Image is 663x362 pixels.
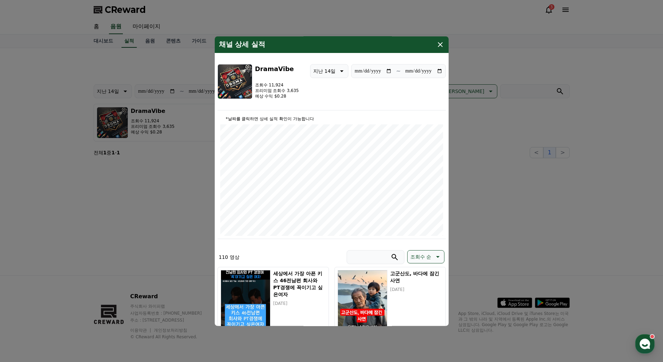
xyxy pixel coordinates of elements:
[255,82,299,88] p: 조회수 11,924
[108,231,116,237] span: 설정
[219,254,239,261] p: 110 영상
[273,301,325,306] p: [DATE]
[255,93,299,99] p: 예상 수익 $0.28
[338,270,388,361] img: 고군산도, 바다에 잠긴 사연
[64,232,72,237] span: 대화
[221,270,271,361] img: 세상에서 가장 아픈 키스 46전남편 회사와 PT경쟁에 꼭이기고 싶은여자
[46,221,90,238] a: 대화
[22,231,26,237] span: 홈
[390,270,442,284] h5: 고군산도, 바다에 잠긴 사연
[218,64,252,99] img: DramaVibe
[410,252,431,262] p: 조회수 순
[310,64,348,78] button: 지난 14일
[219,40,266,49] h4: 채널 상세 실적
[396,67,401,75] p: ~
[313,66,336,76] p: 지난 14일
[215,36,449,326] div: modal
[255,64,299,74] h3: DramaVibe
[90,221,134,238] a: 설정
[390,287,442,292] p: [DATE]
[2,221,46,238] a: 홈
[407,250,444,263] button: 조회수 순
[273,270,325,298] h5: 세상에서 가장 아픈 키스 46전남편 회사와 PT경쟁에 꼭이기고 싶은여자
[255,88,299,93] p: 프리미엄 조회수 3,635
[220,116,443,122] p: *날짜를 클릭하면 상세 실적 확인이 가능합니다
